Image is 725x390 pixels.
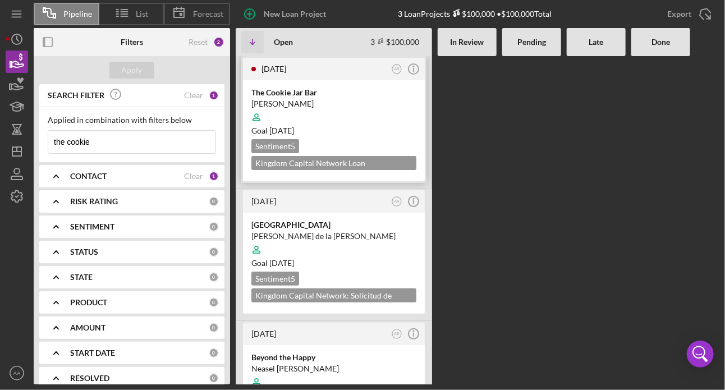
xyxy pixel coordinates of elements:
b: STATUS [70,247,98,256]
span: Forecast [193,10,223,19]
b: Open [274,38,293,47]
button: Apply [109,62,154,79]
div: Sentiment 5 [251,272,299,286]
button: AA [6,362,28,384]
div: Kingdom Capital Network Loan Application $25,000 [251,156,416,170]
div: Clear [184,91,203,100]
b: STATE [70,273,93,282]
b: SENTIMENT [70,222,114,231]
b: START DATE [70,348,115,357]
b: CONTACT [70,172,107,181]
text: AB [394,67,400,71]
time: 2025-07-07 15:24 [261,64,286,74]
div: 1 [209,171,219,181]
b: RISK RATING [70,197,118,206]
b: Done [651,38,670,47]
a: [DATE]AB[GEOGRAPHIC_DATA][PERSON_NAME] de la [PERSON_NAME]Goal [DATE]Sentiment5Kingdom Capital Ne... [241,189,426,315]
time: 2025-06-20 16:15 [251,196,276,206]
div: Apply [122,62,143,79]
div: [GEOGRAPHIC_DATA] [251,219,416,231]
div: [PERSON_NAME] de la [PERSON_NAME] [251,231,416,242]
b: Pending [517,38,546,47]
div: 0 [209,247,219,257]
div: 0 [209,297,219,308]
b: SEARCH FILTER [48,91,104,100]
text: AA [13,370,21,377]
div: Export [667,3,691,25]
a: [DATE]ABThe Cookie Jar Bar[PERSON_NAME]Goal [DATE]Sentiment5Kingdom Capital Network Loan Applicat... [241,56,426,183]
b: RESOLVED [70,374,109,383]
b: Filters [121,38,143,47]
span: Pipeline [63,10,92,19]
button: New Loan Project [236,3,337,25]
div: Clear [184,172,203,181]
div: New Loan Project [264,3,326,25]
div: Neasel [PERSON_NAME] [251,363,416,374]
b: Late [589,38,604,47]
div: [PERSON_NAME] [251,98,416,109]
button: AB [389,194,405,209]
div: 0 [209,373,219,383]
div: $100,000 [450,9,495,19]
button: AB [389,327,405,342]
div: Applied in combination with filters below [48,116,216,125]
div: Beyond the Happy [251,352,416,363]
time: 2025-06-18 15:58 [251,329,276,338]
div: Kingdom Capital Network: Solicitud de préstamo - Español $50,000 [251,288,416,302]
div: 3 $100,000 [370,37,419,47]
text: AB [394,199,400,203]
div: 0 [209,196,219,207]
span: Goal [251,258,294,268]
time: 09/06/2025 [269,126,294,135]
time: 08/27/2025 [269,258,294,268]
div: 0 [209,348,219,358]
div: Open Intercom Messenger [687,341,714,368]
span: Goal [251,126,294,135]
div: 0 [209,323,219,333]
span: List [136,10,149,19]
div: Sentiment 5 [251,139,299,153]
button: Export [656,3,719,25]
div: 0 [209,222,219,232]
div: 1 [209,90,219,100]
div: Reset [189,38,208,47]
div: The Cookie Jar Bar [251,87,416,98]
b: PRODUCT [70,298,107,307]
div: 2 [213,36,224,48]
text: AB [394,332,400,336]
div: 3 Loan Projects • $100,000 Total [398,9,552,19]
button: AB [389,62,405,77]
b: AMOUNT [70,323,105,332]
div: 0 [209,272,219,282]
b: In Review [451,38,484,47]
